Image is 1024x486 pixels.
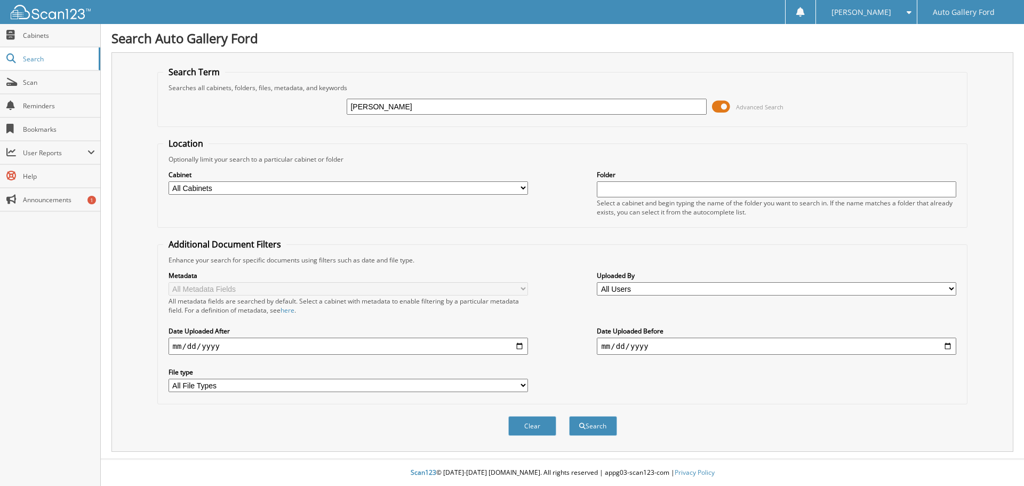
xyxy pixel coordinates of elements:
label: Metadata [169,271,528,280]
span: Scan [23,78,95,87]
span: Advanced Search [736,103,783,111]
input: end [597,338,956,355]
label: Uploaded By [597,271,956,280]
span: Scan123 [411,468,436,477]
span: Announcements [23,195,95,204]
legend: Search Term [163,66,225,78]
span: [PERSON_NAME] [831,9,891,15]
div: © [DATE]-[DATE] [DOMAIN_NAME]. All rights reserved | appg03-scan123-com | [101,460,1024,486]
label: Cabinet [169,170,528,179]
div: All metadata fields are searched by default. Select a cabinet with metadata to enable filtering b... [169,297,528,315]
span: Search [23,54,93,63]
span: Help [23,172,95,181]
div: 1 [87,196,96,204]
button: Search [569,416,617,436]
a: here [281,306,294,315]
span: User Reports [23,148,87,157]
label: Date Uploaded After [169,326,528,336]
span: Auto Gallery Ford [933,9,995,15]
div: Enhance your search for specific documents using filters such as date and file type. [163,256,962,265]
div: Select a cabinet and begin typing the name of the folder you want to search in. If the name match... [597,198,956,217]
legend: Location [163,138,209,149]
div: Searches all cabinets, folders, files, metadata, and keywords [163,83,962,92]
span: Cabinets [23,31,95,40]
input: start [169,338,528,355]
h1: Search Auto Gallery Ford [111,29,1013,47]
label: File type [169,368,528,377]
legend: Additional Document Filters [163,238,286,250]
a: Privacy Policy [675,468,715,477]
span: Bookmarks [23,125,95,134]
div: Optionally limit your search to a particular cabinet or folder [163,155,962,164]
button: Clear [508,416,556,436]
label: Date Uploaded Before [597,326,956,336]
label: Folder [597,170,956,179]
img: scan123-logo-white.svg [11,5,91,19]
span: Reminders [23,101,95,110]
